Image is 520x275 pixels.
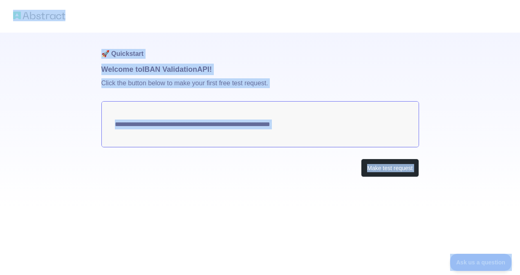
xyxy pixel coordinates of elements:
iframe: Toggle Customer Support [450,254,512,271]
button: Make test request [361,159,419,177]
h1: Welcome to IBAN Validation API! [101,64,419,75]
h1: 🚀 Quickstart [101,33,419,64]
p: Click the button below to make your first free test request. [101,75,419,101]
img: Abstract logo [13,10,65,21]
